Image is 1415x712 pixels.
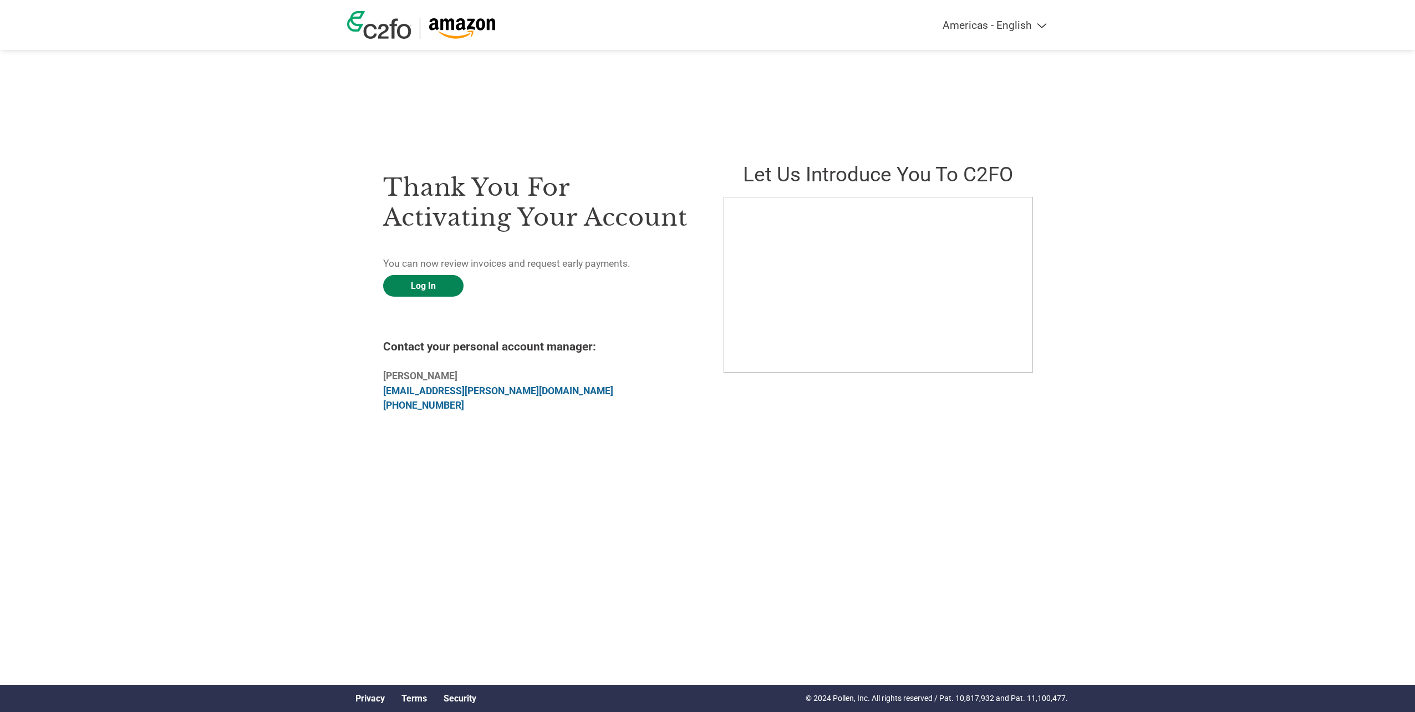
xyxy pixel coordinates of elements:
[383,172,691,232] h3: Thank you for activating your account
[724,197,1033,373] iframe: C2FO Introduction Video
[383,400,464,411] a: [PHONE_NUMBER]
[383,256,691,271] p: You can now review invoices and request early payments.
[429,18,496,39] img: Amazon
[383,340,691,353] h4: Contact your personal account manager:
[383,370,457,382] b: [PERSON_NAME]
[355,693,385,704] a: Privacy
[401,693,427,704] a: Terms
[347,11,411,39] img: c2fo logo
[383,275,464,297] a: Log In
[383,385,613,396] a: [EMAIL_ADDRESS][PERSON_NAME][DOMAIN_NAME]
[806,693,1068,704] p: © 2024 Pollen, Inc. All rights reserved / Pat. 10,817,932 and Pat. 11,100,477.
[724,162,1032,186] h2: Let us introduce you to C2FO
[444,693,476,704] a: Security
